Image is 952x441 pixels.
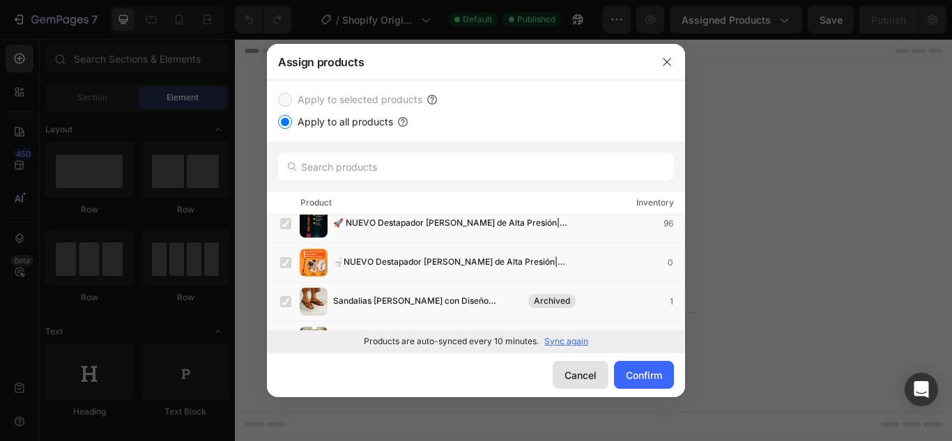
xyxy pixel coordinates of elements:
[565,368,597,382] div: Cancel
[421,266,519,294] button: Add elements
[292,114,393,130] label: Apply to all products
[670,295,684,309] div: 1
[333,255,576,270] span: 🚽NUEVO Destapador [PERSON_NAME] de Alta Presión| Potencia, Rapidez y Eficiencia
[614,361,674,389] button: Confirm
[553,361,608,389] button: Cancel
[364,335,539,348] p: Products are auto-synced every 10 minutes.
[300,327,328,355] img: product-img
[626,368,662,382] div: Confirm
[300,196,332,210] div: Product
[267,44,649,80] div: Assign products
[528,294,576,308] div: Archived
[300,249,328,277] img: product-img
[333,294,525,309] span: Sandalias [PERSON_NAME] con Diseño Moderno y Confort Duradero
[267,80,685,352] div: />
[334,238,502,255] div: Start with Sections from sidebar
[905,373,938,406] div: Open Intercom Messenger
[278,153,674,180] input: Search products
[333,216,576,231] span: 🚀 NUEVO Destapador [PERSON_NAME] de Alta Presión| Potencia, Rapidez y Eficiencia
[636,196,674,210] div: Inventory
[292,91,422,108] label: Apply to selected products
[668,256,684,270] div: 0
[663,217,684,231] div: 96
[544,335,588,348] p: Sync again
[300,288,328,316] img: product-img
[300,210,328,238] img: product-img
[317,266,413,294] button: Add sections
[325,344,512,355] div: Start with Generating from URL or image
